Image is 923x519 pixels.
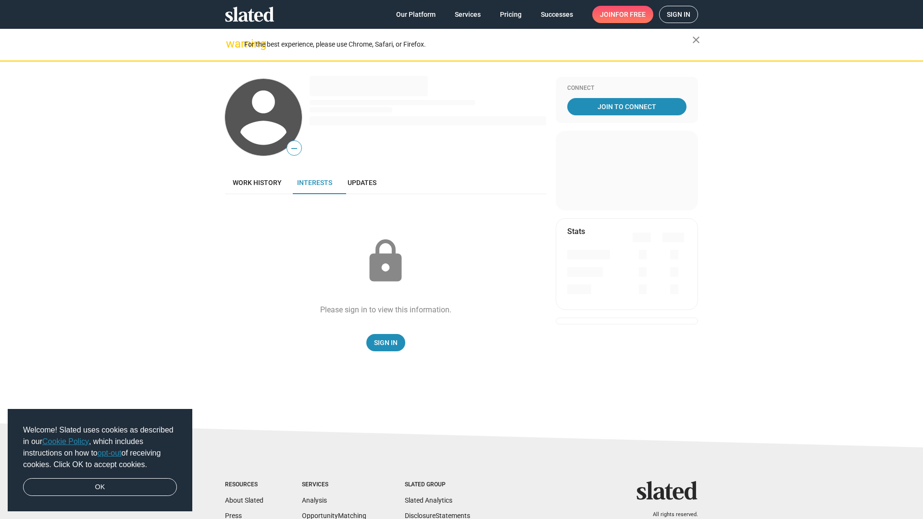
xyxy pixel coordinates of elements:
a: dismiss cookie message [23,478,177,496]
div: Resources [225,481,263,489]
a: Our Platform [388,6,443,23]
mat-icon: warning [226,38,237,49]
span: Updates [348,179,376,186]
a: Updates [340,171,384,194]
a: Pricing [492,6,529,23]
a: Slated Analytics [405,496,452,504]
a: Services [447,6,488,23]
a: Work history [225,171,289,194]
span: Join [600,6,646,23]
div: Connect [567,85,686,92]
span: Services [455,6,481,23]
a: Joinfor free [592,6,653,23]
span: Interests [297,179,332,186]
a: Sign In [366,334,405,351]
a: About Slated [225,496,263,504]
div: For the best experience, please use Chrome, Safari, or Firefox. [244,38,692,51]
a: Cookie Policy [42,437,89,445]
div: cookieconsent [8,409,192,512]
a: Sign in [659,6,698,23]
mat-icon: lock [362,237,410,285]
span: Sign in [667,6,690,23]
a: Join To Connect [567,98,686,115]
div: Please sign in to view this information. [320,305,451,315]
span: Our Platform [396,6,436,23]
div: Services [302,481,366,489]
span: for free [615,6,646,23]
span: Join To Connect [569,98,685,115]
a: Successes [533,6,581,23]
span: Welcome! Slated uses cookies as described in our , which includes instructions on how to of recei... [23,424,177,470]
mat-card-title: Stats [567,226,585,236]
a: Interests [289,171,340,194]
span: — [287,142,301,155]
a: opt-out [98,449,122,457]
span: Work history [233,179,282,186]
div: Slated Group [405,481,470,489]
span: Successes [541,6,573,23]
span: Sign In [374,334,398,351]
mat-icon: close [690,34,702,46]
span: Pricing [500,6,522,23]
a: Analysis [302,496,327,504]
